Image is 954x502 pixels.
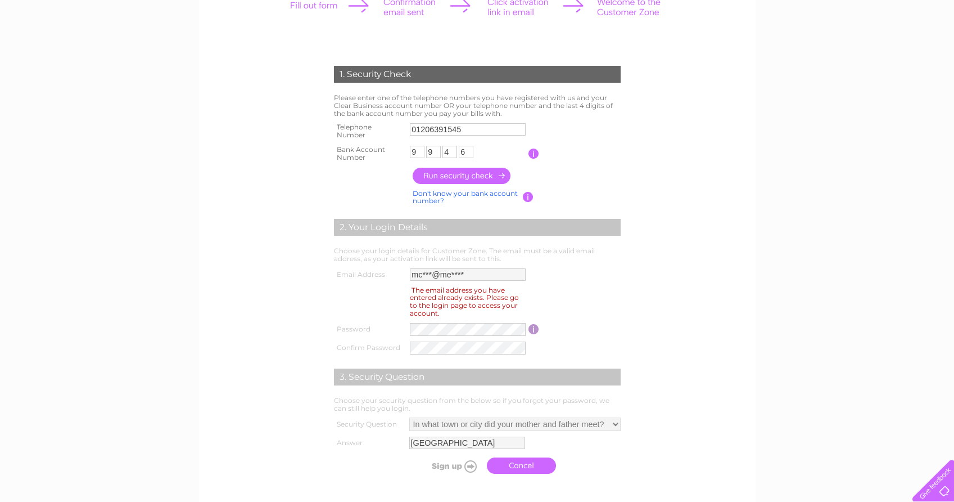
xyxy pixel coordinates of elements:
td: Please enter one of the telephone numbers you have registered with us and your Clear Business acc... [331,91,623,120]
th: Confirm Password [331,339,408,357]
a: Don't know your bank account number? [413,189,518,205]
input: Information [528,324,539,334]
a: Energy [825,48,849,56]
div: Clear Business is a trading name of Verastar Limited (registered in [GEOGRAPHIC_DATA] No. 3667643... [212,6,743,55]
a: Contact [920,48,947,56]
a: Water [797,48,818,56]
th: Security Question [331,415,406,434]
input: Information [523,192,533,202]
th: Email Address [331,266,408,284]
a: 0333 014 3131 [742,6,820,20]
div: 2. Your Login Details [334,219,621,236]
img: logo.png [33,29,91,64]
div: The email address you have entered already exists. Please go to the login page to access your acc... [410,284,519,319]
th: Answer [331,434,406,452]
a: Telecoms [856,48,890,56]
td: Choose your login details for Customer Zone. The email must be a valid email address, as your act... [331,244,623,266]
th: Bank Account Number [331,142,408,165]
td: Choose your security question from the below so if you forget your password, we can still help yo... [331,394,623,415]
th: Telephone Number [331,120,408,142]
div: 3. Security Question [334,369,621,386]
input: Information [528,149,539,159]
input: Submit [412,458,481,474]
th: Password [331,320,408,339]
a: Blog [897,48,913,56]
div: 1. Security Check [334,66,621,83]
a: Cancel [487,458,556,474]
